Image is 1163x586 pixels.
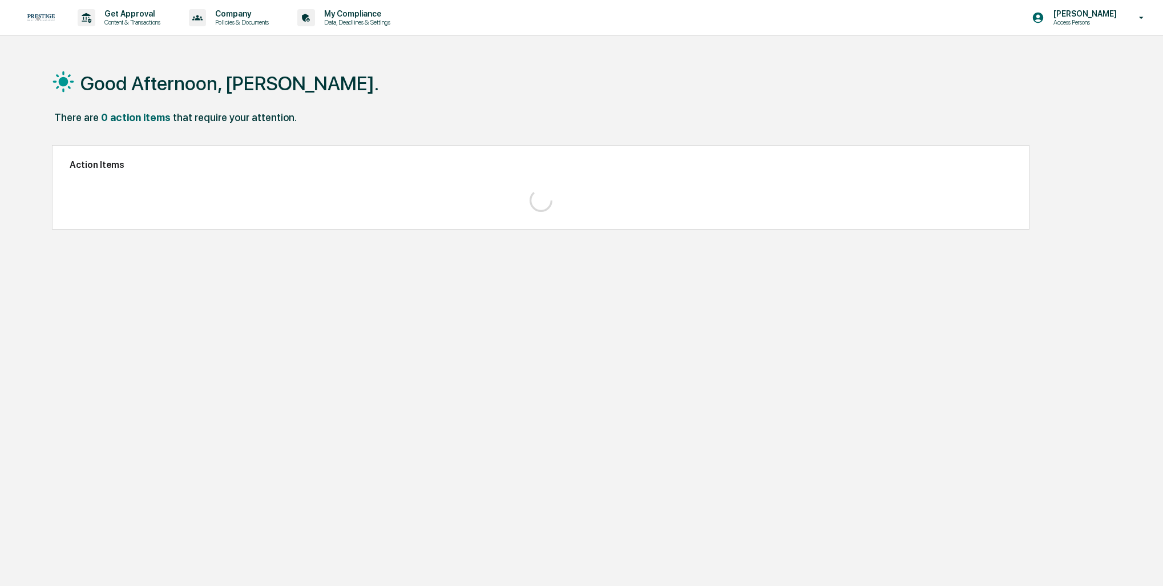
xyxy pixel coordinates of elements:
[101,111,171,123] div: 0 action items
[206,18,274,26] p: Policies & Documents
[54,111,99,123] div: There are
[315,9,396,18] p: My Compliance
[95,18,166,26] p: Content & Transactions
[70,159,1012,170] h2: Action Items
[173,111,297,123] div: that require your attention.
[27,14,55,21] img: logo
[315,18,396,26] p: Data, Deadlines & Settings
[95,9,166,18] p: Get Approval
[206,9,274,18] p: Company
[1044,9,1122,18] p: [PERSON_NAME]
[80,72,379,95] h1: Good Afternoon, [PERSON_NAME].
[1044,18,1122,26] p: Access Persons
